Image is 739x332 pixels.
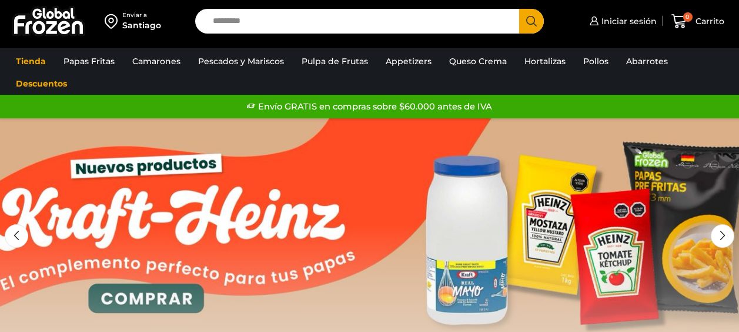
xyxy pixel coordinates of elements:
div: Previous slide [5,224,28,248]
div: Next slide [711,224,734,248]
a: Abarrotes [620,50,674,72]
a: Camarones [126,50,186,72]
a: 0 Carrito [668,8,727,35]
div: Enviar a [122,11,161,19]
a: Iniciar sesión [587,9,657,33]
a: Appetizers [380,50,437,72]
a: Papas Fritas [58,50,121,72]
a: Queso Crema [443,50,513,72]
span: 0 [683,12,693,22]
a: Pescados y Mariscos [192,50,290,72]
img: address-field-icon.svg [105,11,122,31]
span: Carrito [693,15,724,27]
a: Tienda [10,50,52,72]
a: Pollos [577,50,614,72]
button: Search button [519,9,544,34]
span: Iniciar sesión [598,15,657,27]
div: Santiago [122,19,161,31]
a: Hortalizas [519,50,571,72]
a: Pulpa de Frutas [296,50,374,72]
a: Descuentos [10,72,73,95]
